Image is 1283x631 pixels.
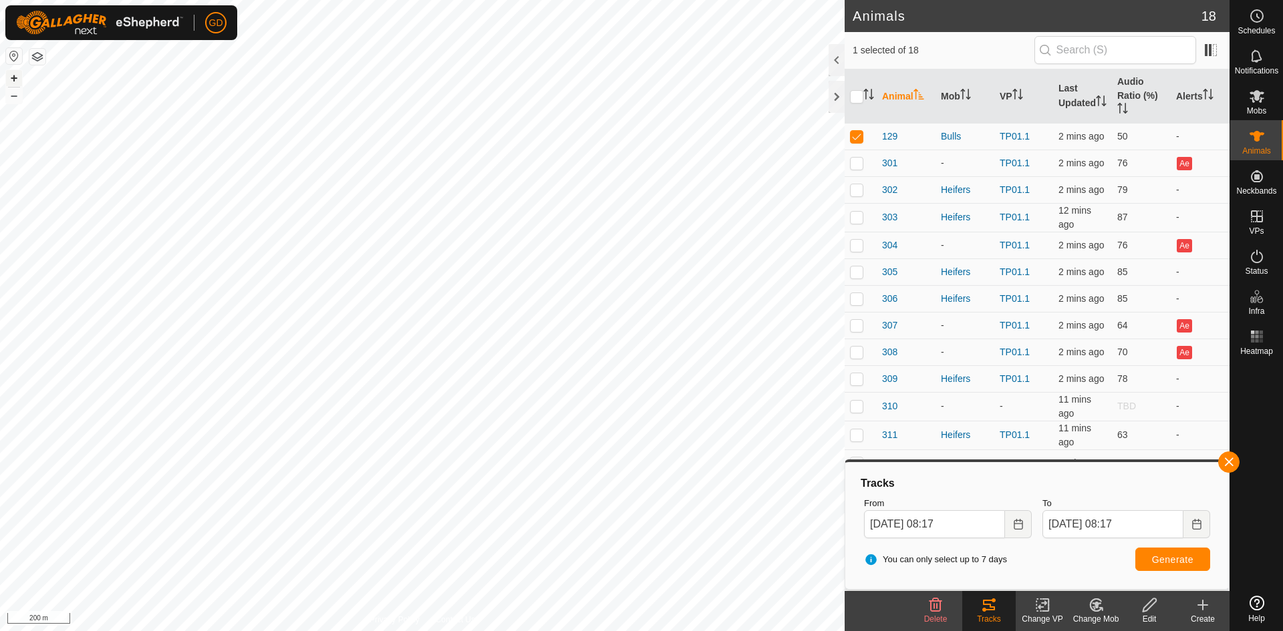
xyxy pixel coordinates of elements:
span: 78 [1117,373,1128,384]
th: VP [994,69,1053,124]
a: TP01.1 [1000,240,1030,250]
a: TP01.1 [1000,184,1030,195]
span: You can only select up to 7 days [864,553,1007,566]
button: Ae [1177,346,1191,359]
span: 312 [882,456,897,470]
div: Heifers [941,265,989,279]
span: GD [209,16,223,30]
div: - [941,399,989,413]
div: Edit [1123,613,1176,625]
th: Last Updated [1053,69,1112,124]
a: TP01.1 [1000,429,1030,440]
span: 30 Sept 2025, 8:14 am [1058,373,1104,384]
span: 129 [882,130,897,144]
span: 30 Sept 2025, 8:14 am [1058,320,1104,331]
span: 30 Sept 2025, 8:04 am [1058,394,1091,419]
td: - [1171,176,1230,203]
span: 301 [882,156,897,170]
th: Alerts [1171,69,1230,124]
span: 30 Sept 2025, 8:14 am [1058,457,1104,468]
span: Heatmap [1240,347,1273,355]
span: VPs [1249,227,1264,235]
span: 50 [1117,131,1128,142]
div: - [941,156,989,170]
td: - [1171,203,1230,232]
a: Contact Us [436,614,475,626]
span: 63 [1117,429,1128,440]
span: 306 [882,292,897,306]
span: 1 selected of 18 [853,43,1034,57]
div: - [941,319,989,333]
a: TP01.1 [1000,131,1030,142]
button: + [6,70,22,86]
button: Choose Date [1183,510,1210,538]
span: Schedules [1238,27,1275,35]
a: TP01.1 [1000,293,1030,304]
td: - [1171,392,1230,421]
a: Privacy Policy [370,614,420,626]
span: 310 [882,399,897,413]
span: 64 [1117,320,1128,331]
button: Generate [1135,548,1210,571]
a: TP01.1 [1000,266,1030,277]
div: Heifers [941,428,989,442]
span: 85 [1117,293,1128,304]
span: 70 [1117,347,1128,357]
span: 30 Sept 2025, 8:14 am [1058,347,1104,357]
td: - [1171,123,1230,150]
span: Help [1248,614,1265,622]
button: Ae [1177,319,1191,333]
span: 18 [1201,6,1216,26]
app-display-virtual-paddock-transition: - [1000,457,1003,468]
app-display-virtual-paddock-transition: - [1000,401,1003,411]
button: Choose Date [1005,510,1032,538]
input: Search (S) [1034,36,1196,64]
span: 30 Sept 2025, 8:14 am [1058,293,1104,304]
p-sorticon: Activate to sort [1203,91,1214,101]
span: Animals [1242,147,1271,155]
span: 303 [882,210,897,224]
span: 30 Sept 2025, 8:14 am [1058,158,1104,168]
span: Neckbands [1236,187,1276,195]
span: Mobs [1247,107,1266,115]
div: Heifers [941,210,989,224]
span: 30 Sept 2025, 8:14 am [1058,240,1104,250]
span: Delete [924,614,948,624]
button: Ae [1177,239,1191,252]
td: - [1171,449,1230,476]
span: 30 Sept 2025, 8:04 am [1058,423,1091,447]
span: 311 [882,428,897,442]
span: 30 Sept 2025, 8:04 am [1058,205,1091,230]
span: 302 [882,183,897,197]
p-sorticon: Activate to sort [1096,97,1107,108]
button: – [6,87,22,103]
a: TP01.1 [1000,373,1030,384]
div: Heifers [941,183,989,197]
label: To [1042,497,1210,510]
span: 79 [1117,184,1128,195]
th: Animal [877,69,936,124]
div: Change VP [1016,613,1069,625]
span: 30 Sept 2025, 8:14 am [1058,131,1104,142]
span: Generate [1152,554,1193,565]
span: Notifications [1235,67,1278,75]
div: - [941,345,989,359]
span: 308 [882,345,897,359]
a: TP01.1 [1000,347,1030,357]
th: Mob [936,69,994,124]
span: 85 [1117,266,1128,277]
p-sorticon: Activate to sort [1117,105,1128,116]
div: - [941,456,989,470]
img: Gallagher Logo [16,11,183,35]
p-sorticon: Activate to sort [863,91,874,101]
span: 309 [882,372,897,386]
div: Create [1176,613,1230,625]
h2: Animals [853,8,1201,24]
button: Ae [1177,157,1191,170]
label: From [864,497,1032,510]
div: Tracks [962,613,1016,625]
button: Reset Map [6,48,22,64]
td: - [1171,285,1230,312]
span: Status [1245,267,1268,275]
p-sorticon: Activate to sort [960,91,971,101]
